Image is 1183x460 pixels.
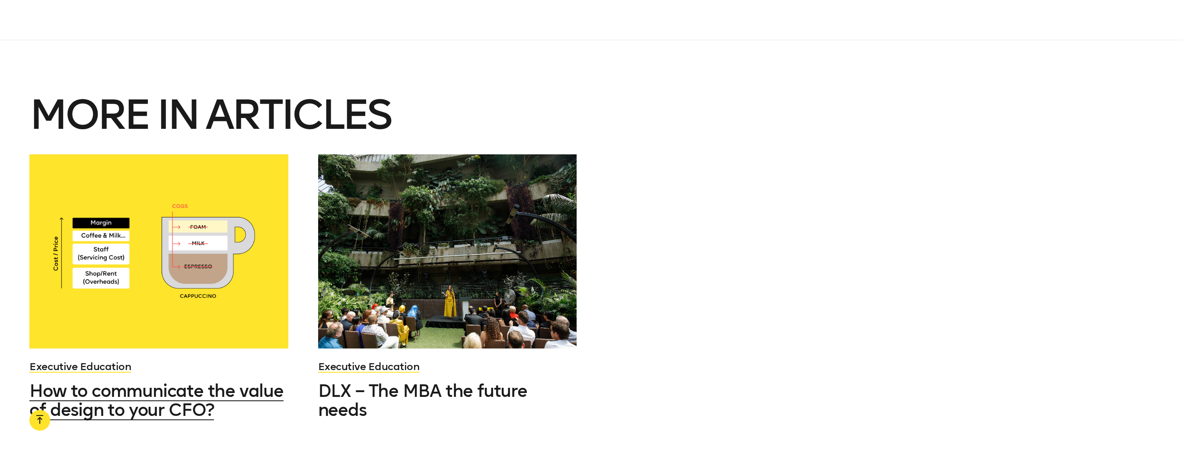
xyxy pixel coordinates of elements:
[29,381,288,419] a: How to communicate the value of design to your CFO?
[318,380,527,420] span: DLX – The MBA the future needs
[318,360,420,373] a: Executive Education
[29,360,131,373] a: Executive Education
[318,381,577,419] a: DLX – The MBA the future needs
[29,380,283,420] span: How to communicate the value of design to your CFO?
